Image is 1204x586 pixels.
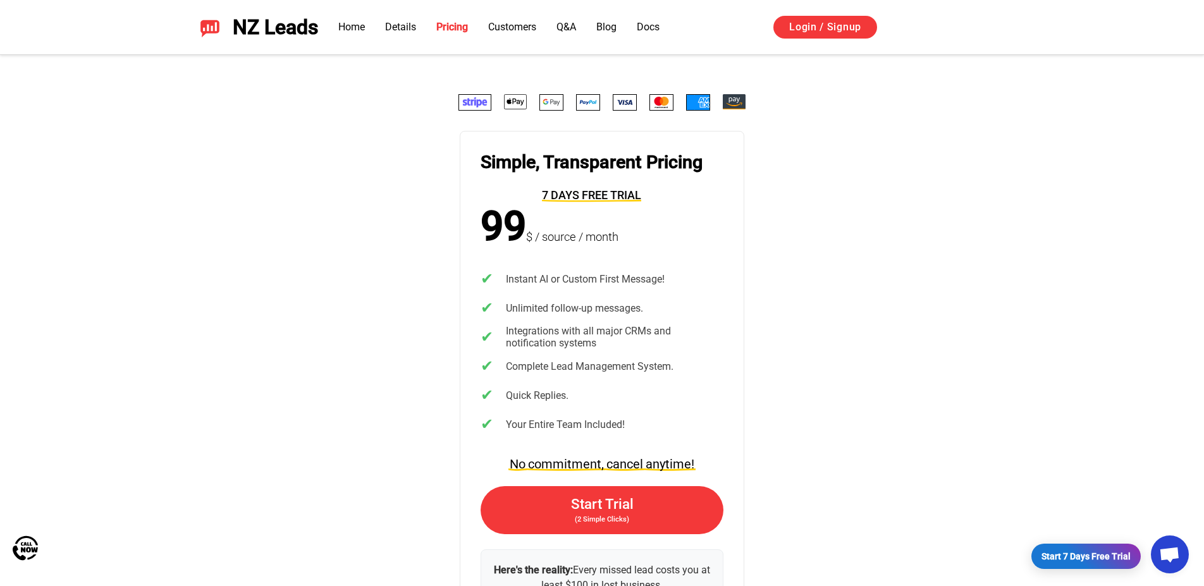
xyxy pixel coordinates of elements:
[605,457,644,473] span: cancel
[436,21,468,33] a: Pricing
[649,94,673,111] img: Mastercard
[506,361,673,372] span: Complete Lead Management System.
[508,457,527,473] span: No
[1031,544,1141,569] a: Start 7 Days Free Trial
[385,21,416,33] a: Details
[200,17,220,37] img: NZ Leads logo
[481,486,723,534] a: Start Trial(2 Simple Clicks)
[542,188,641,204] span: 7 days free trial
[556,21,576,33] a: Q&A
[526,230,618,250] span: $ / source / month
[539,94,563,111] img: Google Pay
[1151,535,1189,573] div: Open chat
[458,94,491,111] img: Stripe
[481,417,503,432] span: ✔
[504,94,527,109] img: Apple Pay
[506,274,665,285] span: Instant AI or Custom First Message!
[644,457,696,473] span: anytime!
[571,496,634,512] span: Start Trial
[506,390,568,401] span: Quick Replies.
[613,94,637,111] img: Visa
[686,94,710,111] img: American Express
[506,419,625,430] span: Your Entire Team Included!
[506,303,643,314] span: Unlimited follow-up messages.
[481,271,503,287] span: ✔
[481,329,503,345] span: ✔
[576,94,600,111] img: PayPal
[481,204,526,250] span: 99
[890,14,1021,42] iframe: Sign in with Google Button
[481,388,503,403] span: ✔
[481,300,503,316] span: ✔
[506,326,723,349] span: Integrations with all major CRMs and notification systems
[481,358,503,374] span: ✔
[575,515,629,523] span: (2 Simple Clicks)
[481,152,703,183] h2: Simple, Transparent Pricing
[13,535,38,561] img: Call Now
[637,21,660,33] a: Docs
[527,457,605,473] span: commitment,
[723,94,746,109] img: Amazon Pay
[338,21,365,33] a: Home
[773,16,877,39] a: Login / Signup
[494,564,573,576] strong: Here's the reality:
[233,16,318,39] span: NZ Leads
[488,21,536,33] a: Customers
[596,21,617,33] a: Blog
